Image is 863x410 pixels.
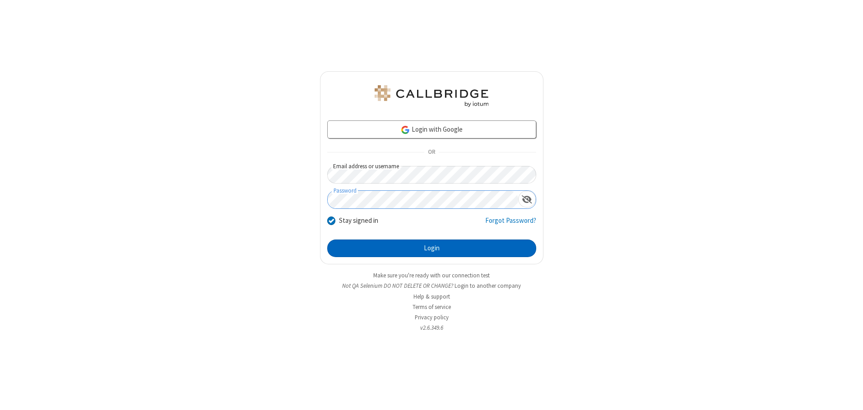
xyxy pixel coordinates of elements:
a: Terms of service [413,303,451,311]
a: Privacy policy [415,313,449,321]
a: Make sure you're ready with our connection test [373,272,490,279]
button: Login to another company [455,281,521,290]
span: OR [424,146,439,159]
input: Email address or username [327,166,536,184]
li: Not QA Selenium DO NOT DELETE OR CHANGE? [320,281,543,290]
a: Forgot Password? [485,216,536,233]
button: Login [327,240,536,258]
div: Show password [518,191,536,207]
a: Login with Google [327,120,536,138]
a: Help & support [413,293,450,300]
li: v2.6.349.6 [320,323,543,332]
label: Stay signed in [339,216,378,226]
img: google-icon.png [400,125,410,135]
input: Password [328,191,518,208]
img: QA Selenium DO NOT DELETE OR CHANGE [373,85,490,107]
